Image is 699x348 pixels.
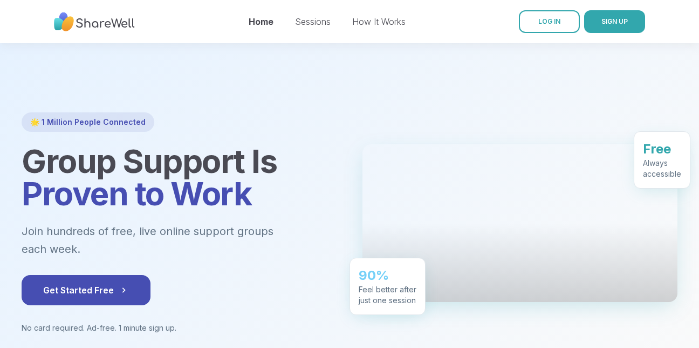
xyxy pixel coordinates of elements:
span: LOG IN [538,17,560,25]
div: Feel better after just one session [359,284,416,305]
div: Free [643,140,681,157]
span: Get Started Free [43,284,129,297]
img: ShareWell Nav Logo [54,7,135,37]
button: Get Started Free [22,275,150,305]
div: 🌟 1 Million People Connected [22,112,154,132]
div: 90% [359,266,416,284]
a: How It Works [352,16,406,27]
p: No card required. Ad-free. 1 minute sign up. [22,323,337,333]
span: Proven to Work [22,174,251,213]
a: LOG IN [519,10,580,33]
span: SIGN UP [601,17,628,25]
a: Sessions [295,16,331,27]
a: Home [249,16,273,27]
div: Always accessible [643,157,681,179]
p: Join hundreds of free, live online support groups each week. [22,223,332,258]
button: SIGN UP [584,10,645,33]
h1: Group Support Is [22,145,337,210]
